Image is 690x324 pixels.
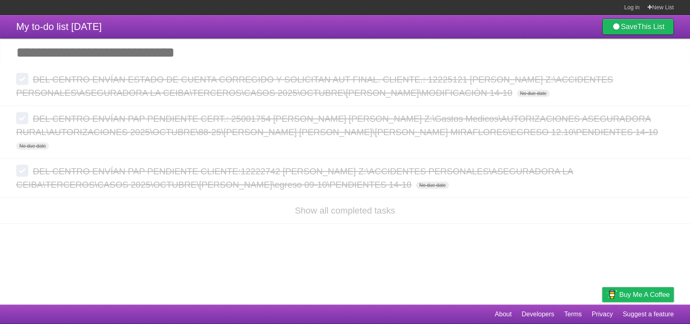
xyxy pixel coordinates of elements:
span: No due date [16,142,49,150]
a: Show all completed tasks [295,205,395,216]
label: Done [16,165,28,177]
span: No due date [416,182,449,189]
span: DEL CENTRO ENVÍAN PAP PENDIENTE CLIENTE:12222742 [PERSON_NAME] Z:\ACCIDENTES PERSONALES\ASEGURADO... [16,166,573,190]
span: No due date [517,90,550,97]
span: Buy me a coffee [619,288,670,302]
a: Developers [521,307,554,322]
a: Privacy [592,307,613,322]
a: SaveThis List [602,19,674,35]
img: Buy me a coffee [606,288,617,301]
a: Terms [564,307,582,322]
label: Done [16,73,28,85]
b: This List [637,23,665,31]
a: About [495,307,512,322]
span: DEL CENTRO ENVÍAN PAP PENDIENTE CERT.: 25001754 [PERSON_NAME] [PERSON_NAME] Z:\Gastos Medicos\AUT... [16,114,660,137]
span: My to-do list [DATE] [16,21,102,32]
span: DEL CENTRO ENVÍAN ESTADO DE CUENTA CORREGIDO Y SOLICITAN AUT FINAL. CLIENTE.: 12225121 [PERSON_NA... [16,74,613,98]
a: Suggest a feature [623,307,674,322]
a: Buy me a coffee [602,287,674,302]
label: Done [16,112,28,124]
